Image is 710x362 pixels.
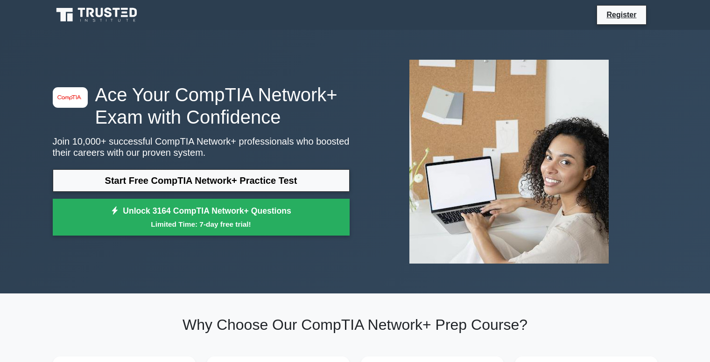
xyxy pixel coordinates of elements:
[64,219,338,230] small: Limited Time: 7-day free trial!
[601,9,642,21] a: Register
[53,316,658,334] h2: Why Choose Our CompTIA Network+ Prep Course?
[53,169,350,192] a: Start Free CompTIA Network+ Practice Test
[53,136,350,158] p: Join 10,000+ successful CompTIA Network+ professionals who boosted their careers with our proven ...
[53,199,350,236] a: Unlock 3164 CompTIA Network+ QuestionsLimited Time: 7-day free trial!
[53,84,350,128] h1: Ace Your CompTIA Network+ Exam with Confidence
